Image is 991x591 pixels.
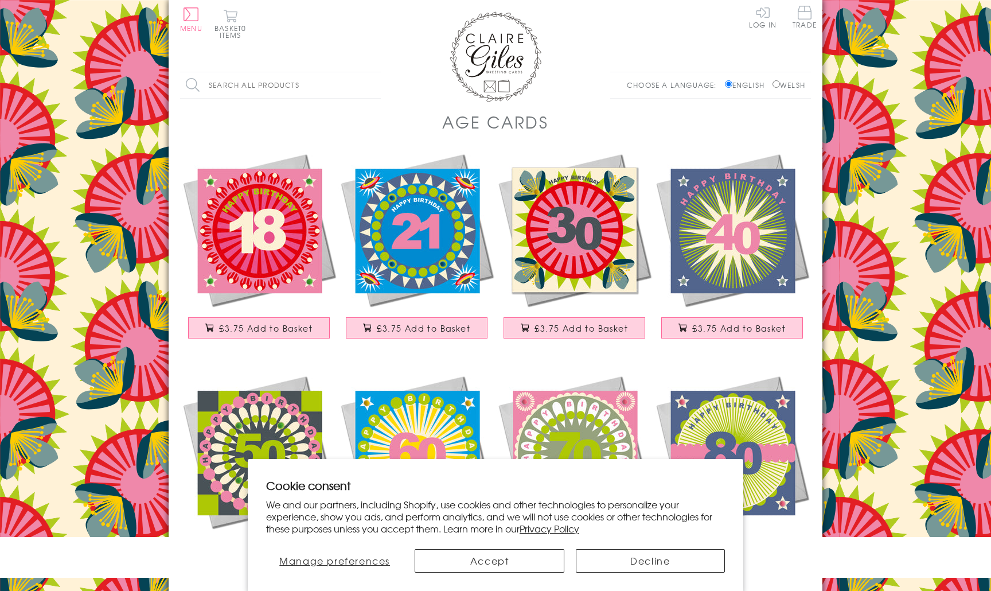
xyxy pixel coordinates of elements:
[534,322,628,334] span: £3.75 Add to Basket
[369,72,381,98] input: Search
[377,322,470,334] span: £3.75 Add to Basket
[495,373,653,531] img: Birthday Card, Age 70 - Flower Power, Happy 70th Birthday, Embellished with pompoms
[576,549,725,573] button: Decline
[338,373,495,572] a: Birthday Card, Age 60 - Sunshine, Happy 60th Birthday, Embellished with pompoms £3.75 Add to Basket
[180,373,338,572] a: Birthday Card, Age 50 - Chequers, Happy 50th Birthday, Embellished with pompoms £3.75 Add to Basket
[338,151,495,350] a: Birthday Card, Age 21 - Blue Circle, Happy 21st Birthday, Embellished with pompoms £3.75 Add to B...
[627,80,723,90] p: Choose a language:
[653,373,811,572] a: Birthday Card, Age 80 - Wheel, Happy 80th Birthday, Embellished with pompoms £3.75 Add to Basket
[220,23,246,40] span: 0 items
[180,151,338,350] a: Birthday Card, Age 18 - Pink Circle, Happy 18th Birthday, Embellished with pompoms £3.75 Add to B...
[346,317,488,339] button: £3.75 Add to Basket
[180,23,202,33] span: Menu
[520,522,579,535] a: Privacy Policy
[692,322,786,334] span: £3.75 Add to Basket
[725,80,732,88] input: English
[772,80,780,88] input: Welsh
[266,549,403,573] button: Manage preferences
[749,6,777,28] a: Log In
[266,499,725,534] p: We and our partners, including Shopify, use cookies and other technologies to personalize your ex...
[495,373,653,572] a: Birthday Card, Age 70 - Flower Power, Happy 70th Birthday, Embellished with pompoms £3.75 Add to ...
[415,549,564,573] button: Accept
[180,151,338,309] img: Birthday Card, Age 18 - Pink Circle, Happy 18th Birthday, Embellished with pompoms
[442,110,549,134] h1: Age Cards
[653,151,811,350] a: Birthday Card, Age 40 - Starburst, Happy 40th Birthday, Embellished with pompoms £3.75 Add to Basket
[338,151,495,309] img: Birthday Card, Age 21 - Blue Circle, Happy 21st Birthday, Embellished with pompoms
[180,72,381,98] input: Search all products
[495,151,653,350] a: Birthday Card, Age 30 - Flowers, Happy 30th Birthday, Embellished with pompoms £3.75 Add to Basket
[279,554,390,567] span: Manage preferences
[793,6,817,30] a: Trade
[653,151,811,309] img: Birthday Card, Age 40 - Starburst, Happy 40th Birthday, Embellished with pompoms
[450,11,541,102] img: Claire Giles Greetings Cards
[180,7,202,32] button: Menu
[214,9,246,38] button: Basket0 items
[219,322,313,334] span: £3.75 Add to Basket
[772,80,805,90] label: Welsh
[188,317,330,339] button: £3.75 Add to Basket
[495,151,653,309] img: Birthday Card, Age 30 - Flowers, Happy 30th Birthday, Embellished with pompoms
[180,373,338,531] img: Birthday Card, Age 50 - Chequers, Happy 50th Birthday, Embellished with pompoms
[725,80,770,90] label: English
[661,317,803,339] button: £3.75 Add to Basket
[338,373,495,531] img: Birthday Card, Age 60 - Sunshine, Happy 60th Birthday, Embellished with pompoms
[266,477,725,493] h2: Cookie consent
[504,317,646,339] button: £3.75 Add to Basket
[793,6,817,28] span: Trade
[653,373,811,531] img: Birthday Card, Age 80 - Wheel, Happy 80th Birthday, Embellished with pompoms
